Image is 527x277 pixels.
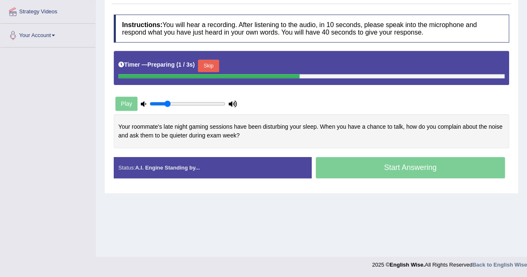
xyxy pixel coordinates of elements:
div: 2025 © All Rights Reserved [372,257,527,269]
div: Status: [114,157,312,178]
b: Preparing [147,61,175,68]
b: ) [193,61,195,68]
button: Skip [198,60,219,72]
strong: A.I. Engine Standing by... [135,165,200,171]
h5: Timer — [118,62,195,68]
a: Your Account [0,24,95,45]
b: ( [176,61,178,68]
a: Back to English Wise [472,262,527,268]
b: Instructions: [122,21,162,28]
div: Your roommate's late night gaming sessions have been disturbing your sleep. When you have a chanc... [114,114,509,148]
b: 1 / 3s [178,61,193,68]
strong: English Wise. [390,262,425,268]
h4: You will hear a recording. After listening to the audio, in 10 seconds, please speak into the mic... [114,15,509,42]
